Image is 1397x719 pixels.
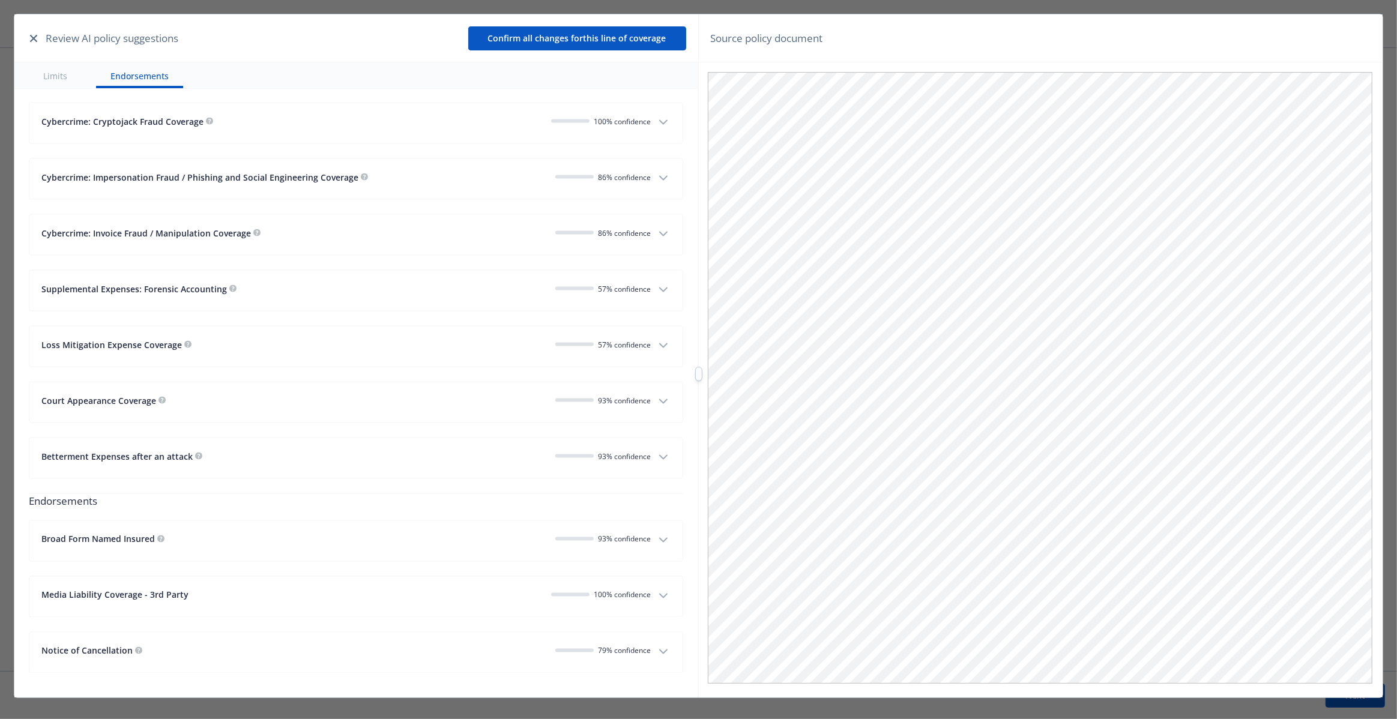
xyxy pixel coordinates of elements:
span: 79 % confidence [599,646,651,656]
span: Supplemental Expenses: Forensic Accounting [41,283,227,295]
button: Loss Mitigation Expense Coverage57% confidence [29,326,682,367]
button: Cybercrime: Impersonation Fraud / Phishing and Social Engineering Coverage86% confidence [29,159,682,199]
span: Notice of Cancellation [41,645,133,657]
span: Court Appearance Coverage [41,395,156,406]
button: Endorsements [96,62,183,88]
span: Cybercrime: Cryptojack Fraud Coverage [41,116,204,127]
span: Loss Mitigation Expense Coverage [41,339,182,350]
button: Notice of Cancellation79% confidence [29,633,682,673]
span: 86 % confidence [599,228,651,238]
span: 93 % confidence [599,451,651,462]
span: 93 % confidence [599,396,651,406]
span: Cybercrime: Invoice Fraud / Manipulation Coverage [41,227,251,239]
span: Review AI policy suggestions [46,31,178,46]
span: Source policy document [711,31,823,46]
span: 57 % confidence [599,284,651,294]
span: Betterment Expenses after an attack [41,451,193,462]
button: Limits [29,62,82,88]
button: Media Liability Coverage - 3rd Party100% confidence [29,577,682,617]
button: Betterment Expenses after an attack93% confidence [29,438,682,478]
button: Cybercrime: Cryptojack Fraud Coverage100% confidence [29,103,682,143]
button: Confirm all changes forthis line of coverage [468,26,686,50]
span: 93 % confidence [599,534,651,544]
span: Media Liability Coverage - 3rd Party [41,589,189,601]
span: 57 % confidence [599,340,651,350]
span: 100 % confidence [594,116,651,127]
span: Cybercrime: Impersonation Fraud / Phishing and Social Engineering Coverage [41,172,358,183]
span: 100 % confidence [594,590,651,600]
span: 86 % confidence [599,172,651,182]
button: Cybercrime: Invoice Fraud / Manipulation Coverage86% confidence [29,215,682,255]
button: Supplemental Expenses: Forensic Accounting57% confidence [29,271,682,311]
span: Broad Form Named Insured [41,534,155,545]
button: Broad Form Named Insured93% confidence [29,521,682,561]
span: Endorsements [29,494,683,508]
button: Court Appearance Coverage93% confidence [29,382,682,423]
